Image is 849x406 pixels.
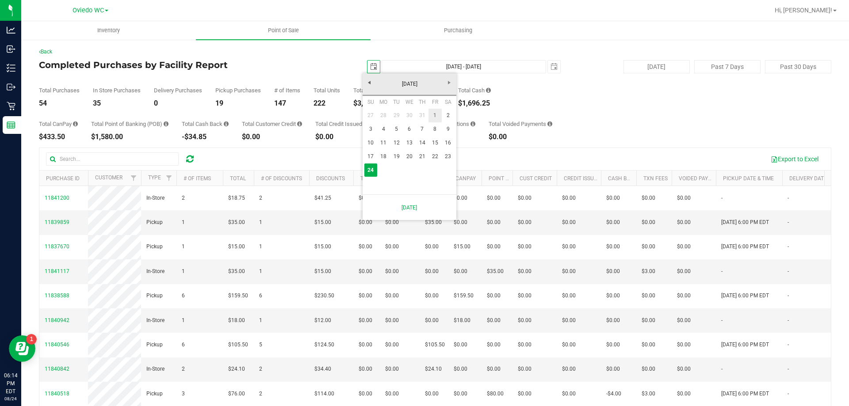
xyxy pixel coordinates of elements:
[228,218,245,227] span: $35.00
[359,365,372,373] span: $0.00
[562,194,576,202] span: $0.00
[425,341,445,349] span: $105.50
[788,194,789,202] span: -
[314,87,340,93] div: Total Units
[385,267,399,276] span: $0.00
[39,121,78,127] div: Total CanPay
[642,390,655,398] span: $3.00
[315,121,368,127] div: Total Credit Issued
[487,243,501,251] span: $0.00
[7,102,15,110] inline-svg: Retail
[547,121,552,127] i: Sum of all voided payment transaction amounts, excluding tips and transaction fees, for all purch...
[642,292,655,300] span: $0.00
[562,243,576,251] span: $0.00
[677,316,691,325] span: $0.00
[314,316,331,325] span: $12.00
[377,109,390,122] a: 28
[425,316,439,325] span: $0.00
[487,390,504,398] span: $80.00
[721,316,723,325] span: -
[432,27,484,34] span: Purchasing
[7,45,15,53] inline-svg: Inbound
[788,390,789,398] span: -
[316,175,345,182] a: Discounts
[642,243,655,251] span: $0.00
[788,316,789,325] span: -
[146,341,163,349] span: Pickup
[377,150,390,163] a: 18
[215,100,261,107] div: 19
[353,87,386,93] div: Total Price
[93,100,141,107] div: 35
[182,267,185,276] span: 1
[230,175,246,182] a: Total
[416,136,428,150] a: 14
[274,100,300,107] div: 147
[458,87,491,93] div: Total Cash
[564,175,600,182] a: Credit Issued
[4,372,17,395] p: 06:14 PM EDT
[518,218,532,227] span: $0.00
[364,109,377,122] a: 27
[489,175,551,182] a: Point of Banking (POB)
[606,365,620,373] span: $0.00
[314,194,331,202] span: $41.25
[228,292,248,300] span: $159.50
[7,64,15,72] inline-svg: Inventory
[261,175,302,182] a: # of Discounts
[314,267,331,276] span: $15.00
[416,109,428,122] a: 31
[677,218,691,227] span: $0.00
[259,243,262,251] span: 1
[416,122,428,136] a: 7
[454,194,467,202] span: $0.00
[385,292,399,300] span: $0.00
[162,171,176,186] a: Filter
[442,95,455,109] th: Saturday
[518,316,532,325] span: $0.00
[363,76,376,89] a: Previous
[359,218,372,227] span: $0.00
[259,365,262,373] span: 2
[487,292,501,300] span: $0.00
[562,292,576,300] span: $0.00
[721,365,723,373] span: -
[314,292,334,300] span: $230.50
[677,390,691,398] span: $0.00
[146,316,164,325] span: In-Store
[154,100,202,107] div: 0
[606,316,620,325] span: $0.00
[148,175,161,181] a: Type
[45,219,69,225] span: 11839859
[642,218,655,227] span: $0.00
[487,316,501,325] span: $0.00
[721,341,769,349] span: [DATE] 6:00 PM EDT
[642,316,655,325] span: $0.00
[677,292,691,300] span: $0.00
[91,133,168,140] div: $1,580.00
[442,136,455,150] a: 16
[454,316,470,325] span: $18.00
[73,7,104,14] span: Oviedo WC
[562,390,576,398] span: $0.00
[788,341,789,349] span: -
[242,121,302,127] div: Total Customer Credit
[788,292,789,300] span: -
[21,21,196,40] a: Inventory
[367,198,451,216] a: [DATE]
[518,390,532,398] span: $0.00
[39,60,303,70] h4: Completed Purchases by Facility Report
[154,87,202,93] div: Delivery Purchases
[259,218,262,227] span: 1
[314,390,334,398] span: $114.00
[182,218,185,227] span: 1
[385,365,399,373] span: $0.00
[353,100,386,107] div: $3,674.90
[359,194,372,202] span: $0.00
[489,133,552,140] div: $0.00
[93,87,141,93] div: In Store Purchases
[146,390,163,398] span: Pickup
[789,175,827,182] a: Delivery Date
[642,194,655,202] span: $0.00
